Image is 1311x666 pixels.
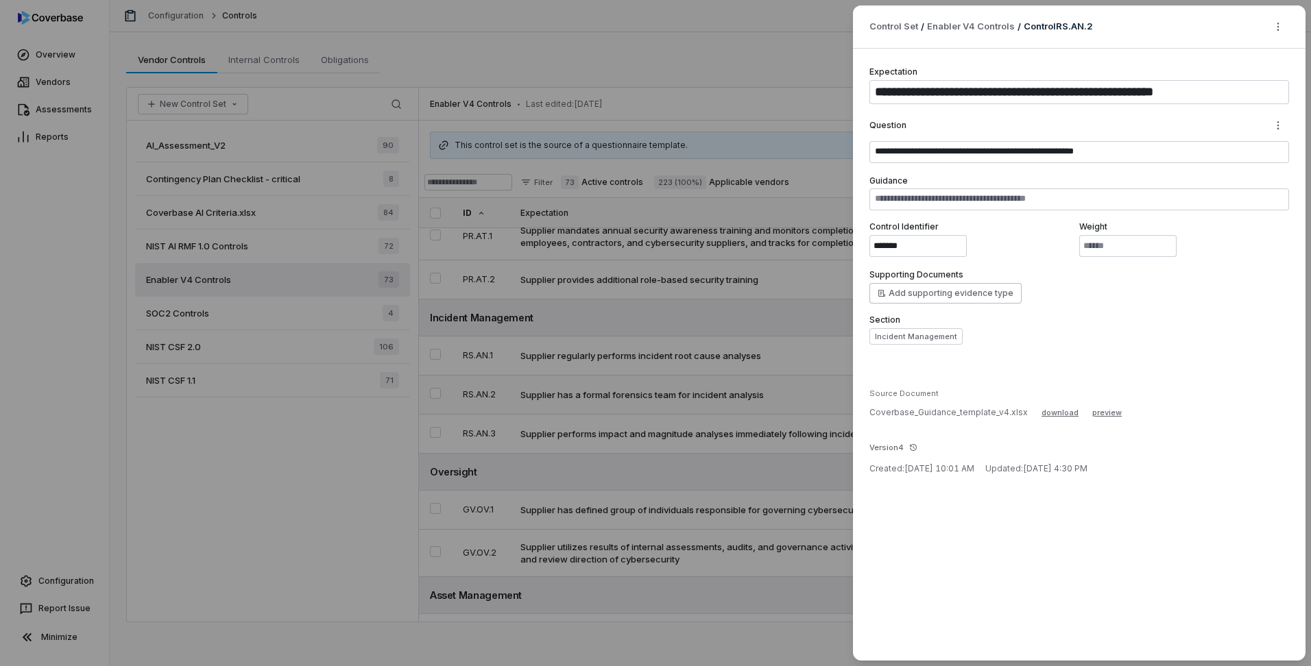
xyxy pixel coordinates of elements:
label: Guidance [869,175,908,186]
span: Created: [DATE] 10:01 AM [869,463,974,473]
label: Weight [1079,221,1289,232]
button: Version4 [865,433,922,462]
p: Coverbase_Guidance_template_v4.xlsx [869,407,1028,418]
p: / [1018,21,1021,33]
label: Supporting Documents [869,269,963,280]
button: preview [1092,404,1122,421]
button: More actions [1267,16,1289,37]
span: Updated: [DATE] 4:30 PM [985,463,1087,473]
button: download [1036,404,1084,421]
label: Control Identifier [869,221,1079,232]
label: Section [869,314,1289,325]
label: Question [869,120,906,131]
span: Control RS.AN.2 [1024,21,1093,32]
button: Question actions [1267,115,1289,136]
button: Incident Management [869,328,963,345]
button: Add supporting evidence type [869,283,1022,304]
a: Enabler V4 Controls [927,20,1015,34]
label: Expectation [869,66,917,77]
div: Source Document [869,388,1289,399]
p: / [921,21,924,33]
span: Control Set [869,20,918,34]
